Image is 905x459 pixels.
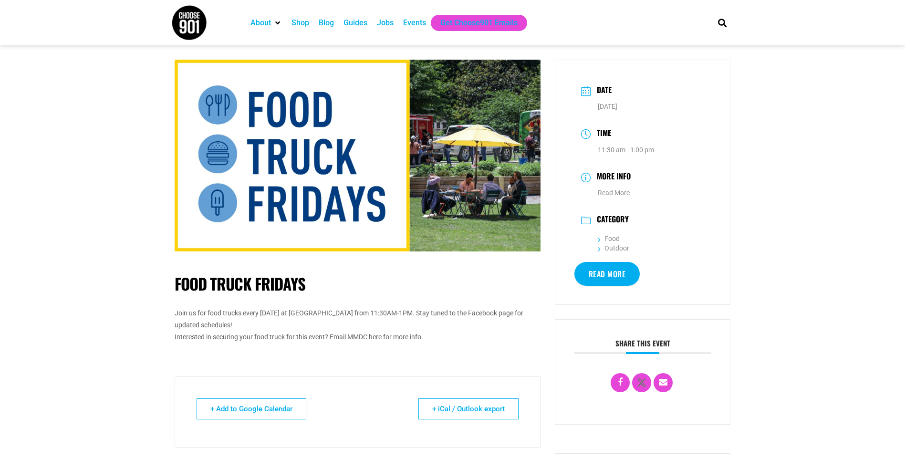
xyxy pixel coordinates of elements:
a: Share on Facebook [611,373,630,392]
h3: Time [592,127,611,141]
a: + iCal / Outlook export [418,398,519,419]
h1: Food Truck Fridays [175,274,541,293]
a: Events [403,17,426,29]
a: About [250,17,271,29]
h3: Category [592,215,629,226]
h3: Date [592,84,612,98]
a: Outdoor [598,244,629,252]
a: Guides [343,17,367,29]
a: X Social Network [632,373,651,392]
abbr: 11:30 am - 1:00 pm [598,146,654,154]
a: Read More [598,189,630,197]
a: Food [598,235,620,242]
div: Join us for food trucks every [DATE] at [GEOGRAPHIC_DATA] from 11:30AM-1PM. Stay tuned to the Fac... [175,307,541,331]
a: Email [654,373,673,392]
a: Jobs [377,17,394,29]
nav: Main nav [246,15,702,31]
h3: Share this event [574,339,711,354]
span: [DATE] [598,103,617,110]
h3: More Info [592,170,631,184]
div: Interested in securing your food truck for this event? Email MMDC here for more info. [175,331,541,343]
div: About [246,15,287,31]
a: Read More [574,262,640,286]
a: + Add to Google Calendar [197,398,306,419]
a: Shop [291,17,309,29]
a: Blog [319,17,334,29]
a: Get Choose901 Emails [440,17,518,29]
div: Search [714,15,730,31]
